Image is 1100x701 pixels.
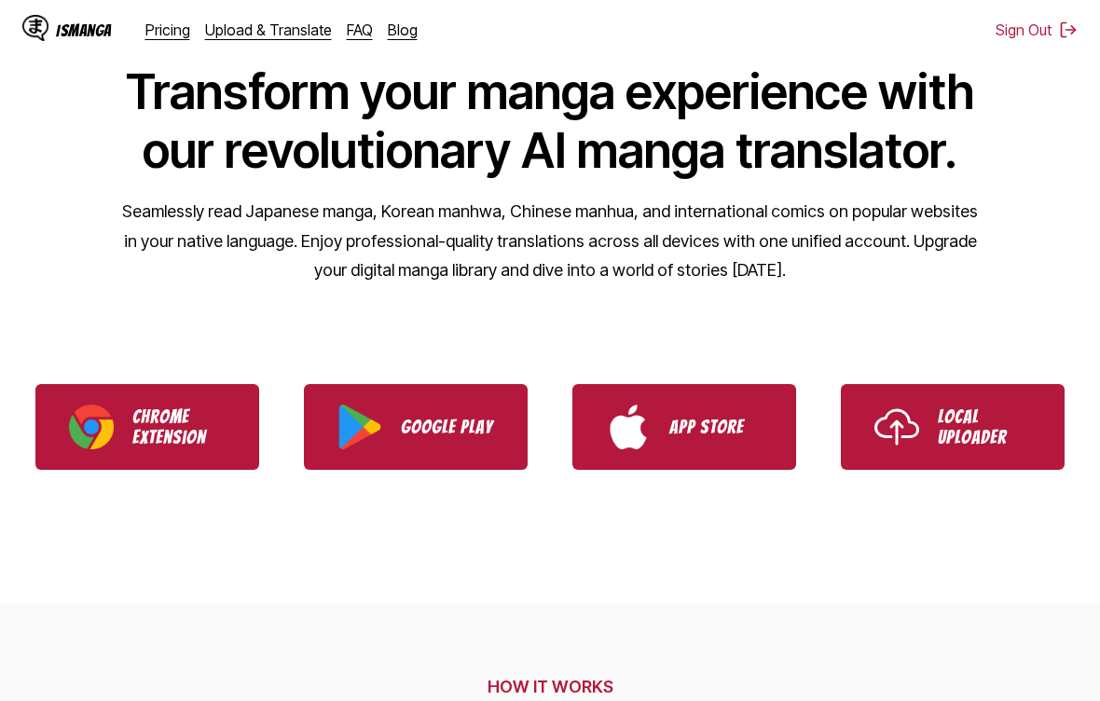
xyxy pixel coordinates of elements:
[1059,21,1078,39] img: Sign out
[996,21,1078,39] button: Sign Out
[22,15,48,41] img: IsManga Logo
[572,384,796,470] a: Download IsManga from App Store
[22,677,1078,696] h2: HOW IT WORKS
[874,405,919,449] img: Upload icon
[337,405,382,449] img: Google Play logo
[145,21,190,39] a: Pricing
[69,405,114,449] img: Chrome logo
[938,406,1031,447] p: Local Uploader
[606,405,651,449] img: App Store logo
[388,21,418,39] a: Blog
[121,62,979,180] h1: Transform your manga experience with our revolutionary AI manga translator.
[669,417,763,437] p: App Store
[401,417,494,437] p: Google Play
[132,406,226,447] p: Chrome Extension
[35,384,259,470] a: Download IsManga Chrome Extension
[121,197,979,285] p: Seamlessly read Japanese manga, Korean manhwa, Chinese manhua, and international comics on popula...
[347,21,373,39] a: FAQ
[304,384,528,470] a: Download IsManga from Google Play
[841,384,1065,470] a: Use IsManga Local Uploader
[56,21,112,39] div: IsManga
[22,15,145,45] a: IsManga LogoIsManga
[205,21,332,39] a: Upload & Translate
